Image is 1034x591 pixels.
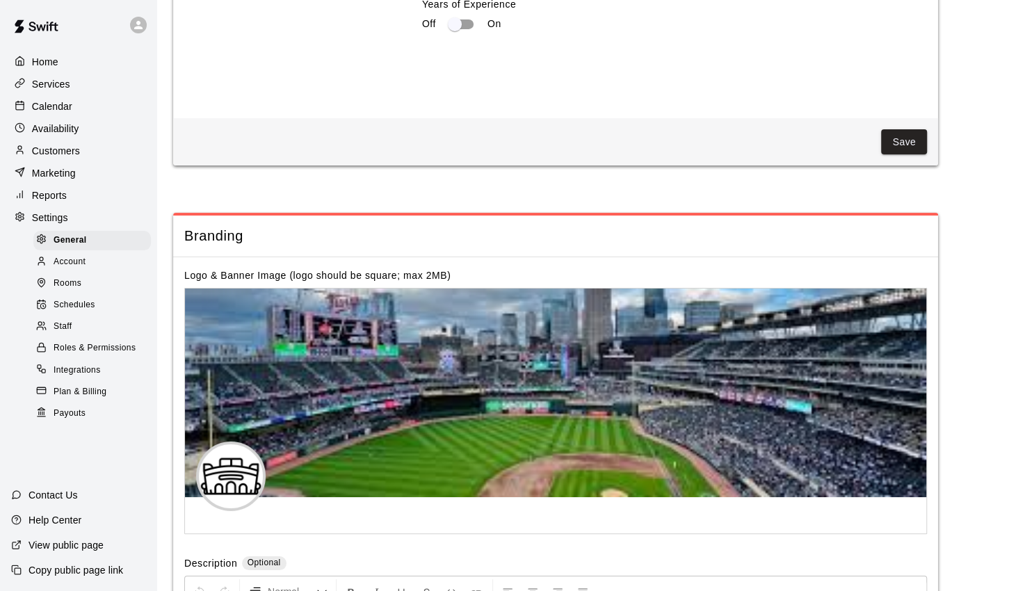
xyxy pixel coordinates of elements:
a: Payouts [33,403,156,424]
span: Staff [54,320,72,334]
a: Customers [11,140,145,161]
div: Plan & Billing [33,382,151,402]
button: Save [881,129,927,155]
div: Integrations [33,361,151,380]
p: Reports [32,188,67,202]
a: Staff [33,316,156,338]
span: General [54,234,87,248]
p: Marketing [32,166,76,180]
div: Account [33,252,151,272]
p: On [487,17,501,31]
span: Plan & Billing [54,385,106,399]
a: Schedules [33,295,156,316]
a: Integrations [33,359,156,381]
span: Account [54,255,86,269]
a: Plan & Billing [33,381,156,403]
span: Schedules [54,298,95,312]
a: Availability [11,118,145,139]
p: Copy public page link [29,563,123,577]
span: Roles & Permissions [54,341,136,355]
a: Roles & Permissions [33,338,156,359]
span: Rooms [54,277,81,291]
p: View public page [29,538,104,552]
p: Home [32,55,58,69]
a: Home [11,51,145,72]
span: Integrations [54,364,101,378]
p: Availability [32,122,79,136]
div: Staff [33,317,151,337]
p: Help Center [29,513,81,527]
label: Logo & Banner Image (logo should be square; max 2MB) [184,270,451,281]
p: Services [32,77,70,91]
p: Settings [32,211,68,225]
div: Rooms [33,274,151,293]
a: General [33,229,156,251]
a: Reports [11,185,145,206]
span: Payouts [54,407,86,421]
label: Description [184,556,237,572]
a: Calendar [11,96,145,117]
span: Branding [184,227,927,245]
span: Optional [248,558,281,567]
p: Off [422,17,436,31]
p: Calendar [32,99,72,113]
p: Customers [32,144,80,158]
a: Rooms [33,273,156,295]
div: General [33,231,151,250]
a: Services [11,74,145,95]
a: Account [33,251,156,273]
p: Contact Us [29,488,78,502]
a: Marketing [11,163,145,184]
a: Settings [11,207,145,228]
div: Payouts [33,404,151,423]
div: Schedules [33,295,151,315]
div: Roles & Permissions [33,339,151,358]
